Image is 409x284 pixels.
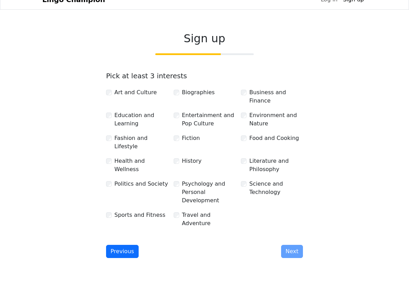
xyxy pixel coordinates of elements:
label: Psychology and Personal Development [182,180,236,205]
label: Education and Learning [114,111,168,128]
label: Pick at least 3 interests [106,72,187,80]
label: Health and Wellness [114,157,168,174]
label: History [182,157,202,165]
label: Fiction [182,134,200,142]
label: Entertainment and Pop Culture [182,111,236,128]
label: Art and Culture [114,88,157,97]
label: Politics and Society [114,180,168,188]
label: Travel and Adventure [182,211,236,228]
button: Previous [106,245,139,258]
label: Literature and Philosophy [249,157,303,174]
label: Biographies [182,88,215,97]
h2: Sign up [106,32,303,45]
label: Food and Cooking [249,134,299,142]
label: Fashion and Lifestyle [114,134,168,151]
label: Environment and Nature [249,111,303,128]
label: Sports and Fitness [114,211,165,219]
label: Business and Finance [249,88,303,105]
label: Science and Technology [249,180,303,196]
